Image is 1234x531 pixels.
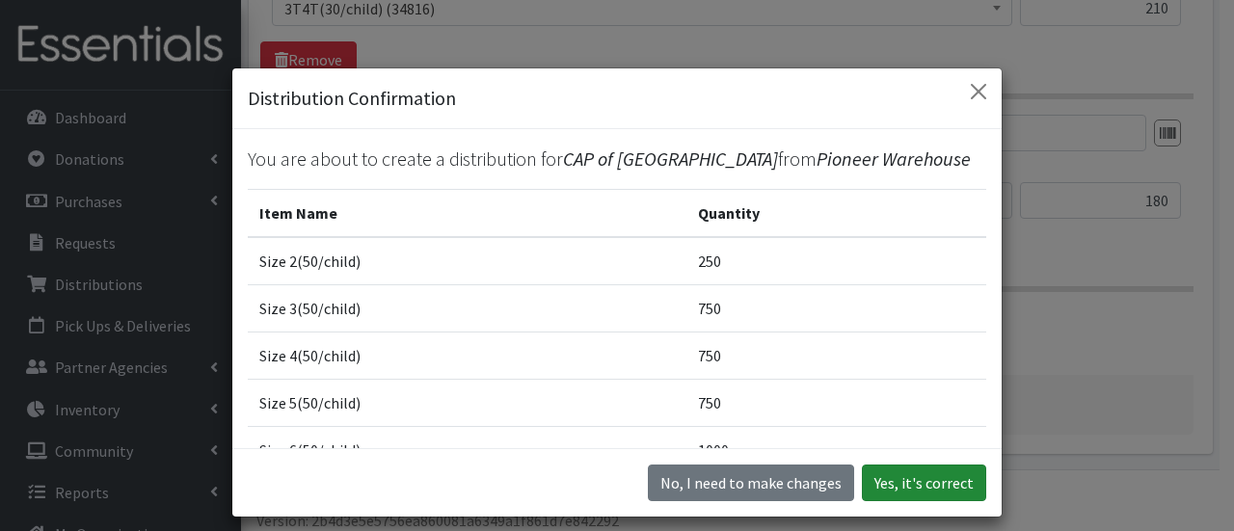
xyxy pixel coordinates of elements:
button: No I need to make changes [648,465,854,501]
th: Item Name [248,190,686,238]
th: Quantity [686,190,986,238]
td: 1000 [686,427,986,474]
button: Yes, it's correct [862,465,986,501]
td: 750 [686,380,986,427]
td: 750 [686,332,986,380]
td: Size 5(50/child) [248,380,686,427]
td: Size 3(50/child) [248,285,686,332]
span: Pioneer Warehouse [817,146,971,171]
span: CAP of [GEOGRAPHIC_DATA] [563,146,778,171]
td: Size 4(50/child) [248,332,686,380]
button: Close [963,76,994,107]
td: 250 [686,237,986,285]
p: You are about to create a distribution for from [248,145,986,173]
td: 750 [686,285,986,332]
td: Size 6(50/child) [248,427,686,474]
td: Size 2(50/child) [248,237,686,285]
h5: Distribution Confirmation [248,84,456,113]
